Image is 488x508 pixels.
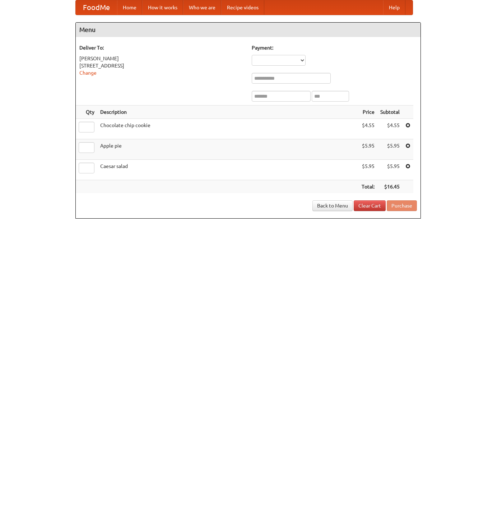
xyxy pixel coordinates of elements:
[359,106,377,119] th: Price
[387,200,417,211] button: Purchase
[79,62,245,69] div: [STREET_ADDRESS]
[354,200,386,211] a: Clear Cart
[79,70,97,76] a: Change
[377,106,403,119] th: Subtotal
[79,55,245,62] div: [PERSON_NAME]
[76,106,97,119] th: Qty
[252,44,417,51] h5: Payment:
[97,160,359,180] td: Caesar salad
[79,44,245,51] h5: Deliver To:
[142,0,183,15] a: How it works
[312,200,353,211] a: Back to Menu
[377,139,403,160] td: $5.95
[97,119,359,139] td: Chocolate chip cookie
[377,119,403,139] td: $4.55
[183,0,221,15] a: Who we are
[377,180,403,194] th: $16.45
[97,139,359,160] td: Apple pie
[359,160,377,180] td: $5.95
[221,0,264,15] a: Recipe videos
[97,106,359,119] th: Description
[76,23,420,37] h4: Menu
[377,160,403,180] td: $5.95
[359,119,377,139] td: $4.55
[117,0,142,15] a: Home
[76,0,117,15] a: FoodMe
[383,0,405,15] a: Help
[359,180,377,194] th: Total:
[359,139,377,160] td: $5.95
